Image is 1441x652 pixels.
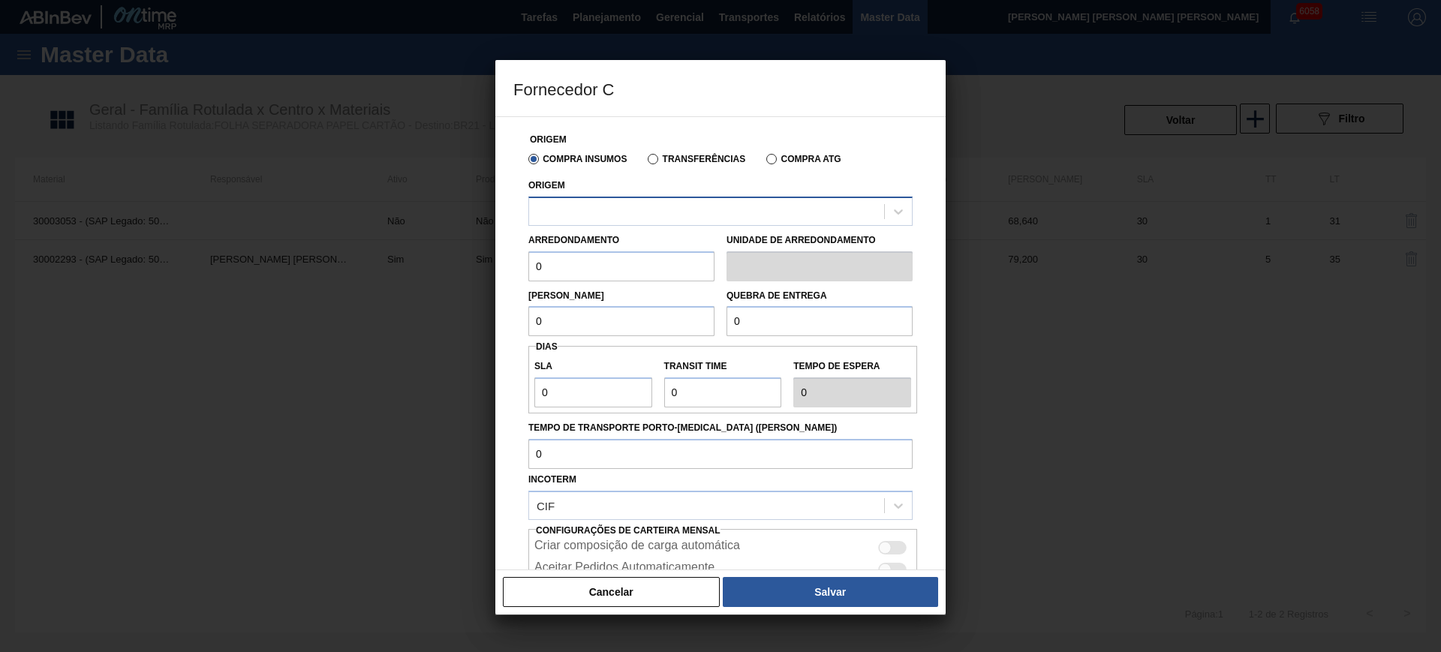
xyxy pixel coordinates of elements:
[723,577,938,607] button: Salvar
[530,134,567,145] label: Origem
[537,499,555,512] div: CIF
[727,290,827,301] label: Quebra de entrega
[664,356,782,377] label: Transit Time
[766,154,841,164] label: Compra ATG
[528,235,619,245] label: Arredondamento
[534,356,652,377] label: SLA
[495,60,946,117] h3: Fornecedor C
[534,560,714,578] label: Aceitar Pedidos Automaticamente
[528,417,913,439] label: Tempo de Transporte Porto-[MEDICAL_DATA] ([PERSON_NAME])
[528,557,917,578] div: Essa configuração habilita aceite automático do pedido do lado do fornecedor
[648,154,745,164] label: Transferências
[534,539,740,557] label: Criar composição de carga automática
[528,154,627,164] label: Compra Insumos
[503,577,720,607] button: Cancelar
[727,230,913,251] label: Unidade de arredondamento
[536,341,558,352] span: Dias
[793,356,911,377] label: Tempo de espera
[528,474,576,485] label: Incoterm
[528,535,917,557] div: Essa configuração habilita a criação automática de composição de carga do lado do fornecedor caso...
[536,525,720,536] span: Configurações de Carteira Mensal
[528,180,565,191] label: Origem
[528,290,604,301] label: [PERSON_NAME]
